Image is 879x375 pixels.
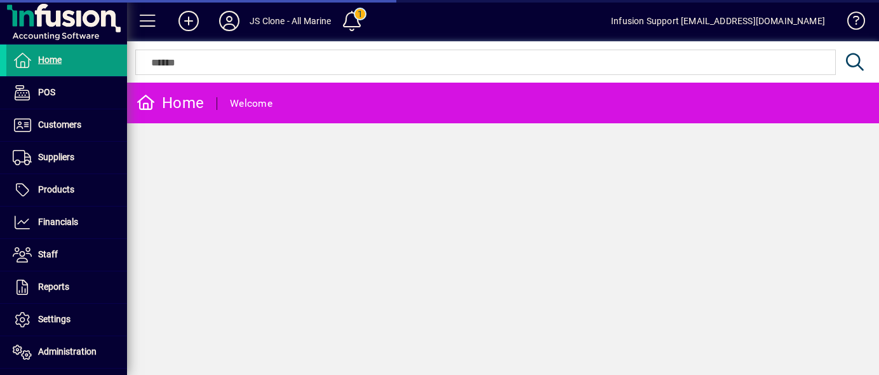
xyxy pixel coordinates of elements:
[38,184,74,194] span: Products
[6,142,127,174] a: Suppliers
[6,336,127,368] a: Administration
[838,3,863,44] a: Knowledge Base
[38,314,70,324] span: Settings
[6,174,127,206] a: Products
[38,55,62,65] span: Home
[6,77,127,109] a: POS
[6,271,127,303] a: Reports
[38,119,81,130] span: Customers
[611,11,825,31] div: Infusion Support [EMAIL_ADDRESS][DOMAIN_NAME]
[6,207,127,238] a: Financials
[38,87,55,97] span: POS
[6,109,127,141] a: Customers
[38,346,97,357] span: Administration
[6,239,127,271] a: Staff
[209,10,250,32] button: Profile
[38,217,78,227] span: Financials
[137,93,204,113] div: Home
[250,11,332,31] div: JS Clone - All Marine
[168,10,209,32] button: Add
[230,93,272,114] div: Welcome
[38,152,74,162] span: Suppliers
[38,282,69,292] span: Reports
[38,249,58,259] span: Staff
[6,304,127,336] a: Settings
